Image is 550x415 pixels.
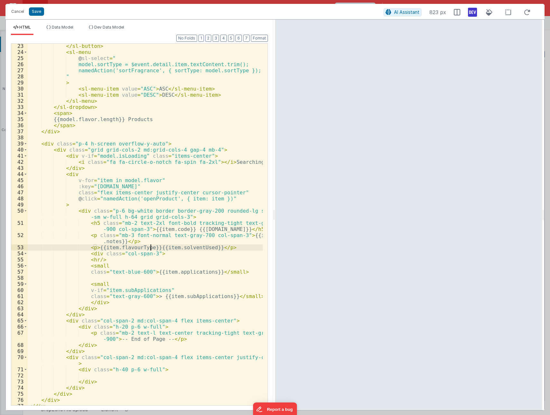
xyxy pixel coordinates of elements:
div: 29 [11,80,28,86]
div: 51 [11,220,28,232]
div: 63 [11,305,28,312]
div: 58 [11,275,28,281]
div: 61 [11,293,28,299]
div: 72 [11,373,28,379]
div: 66 [11,324,28,330]
div: 74 [11,385,28,391]
button: 3 [213,35,219,42]
button: AI Assistant [383,8,422,16]
button: Cancel [8,7,27,16]
span: 823 px [429,8,446,16]
div: 57 [11,269,28,275]
div: 52 [11,232,28,244]
div: 44 [11,171,28,177]
span: HTML [19,25,31,30]
div: 49 [11,202,28,208]
div: 59 [11,281,28,287]
button: 4 [220,35,227,42]
button: 7 [243,35,250,42]
div: 36 [11,122,28,128]
div: 35 [11,116,28,122]
div: 25 [11,55,28,61]
div: 50 [11,208,28,220]
div: 62 [11,299,28,305]
div: 55 [11,257,28,263]
div: 73 [11,379,28,385]
button: 1 [198,35,204,42]
span: Data Model [52,25,73,30]
span: AI Assistant [394,9,419,15]
div: 24 [11,49,28,55]
div: 71 [11,366,28,373]
div: 65 [11,318,28,324]
button: No Folds [176,35,197,42]
button: Save [29,7,44,16]
div: 34 [11,110,28,116]
div: 53 [11,244,28,251]
div: 68 [11,342,28,348]
div: 46 [11,183,28,190]
div: 77 [11,403,28,409]
div: 31 [11,92,28,98]
div: 33 [11,104,28,110]
div: 23 [11,43,28,49]
div: 40 [11,147,28,153]
div: 26 [11,61,28,67]
div: 76 [11,397,28,403]
div: 60 [11,287,28,293]
div: 54 [11,251,28,257]
div: 69 [11,348,28,354]
button: 2 [205,35,211,42]
button: 5 [228,35,234,42]
div: 48 [11,196,28,202]
div: 42 [11,159,28,165]
div: 75 [11,391,28,397]
div: 47 [11,190,28,196]
div: 37 [11,128,28,135]
div: 38 [11,135,28,141]
div: 39 [11,141,28,147]
div: 41 [11,153,28,159]
div: 28 [11,74,28,80]
div: 64 [11,312,28,318]
div: 30 [11,86,28,92]
div: 27 [11,67,28,74]
span: Dev Data Model [94,25,124,30]
div: 67 [11,330,28,342]
button: Format [251,35,268,42]
div: 56 [11,263,28,269]
div: 43 [11,165,28,171]
div: 45 [11,177,28,183]
div: 32 [11,98,28,104]
button: 6 [235,35,242,42]
div: 70 [11,354,28,366]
